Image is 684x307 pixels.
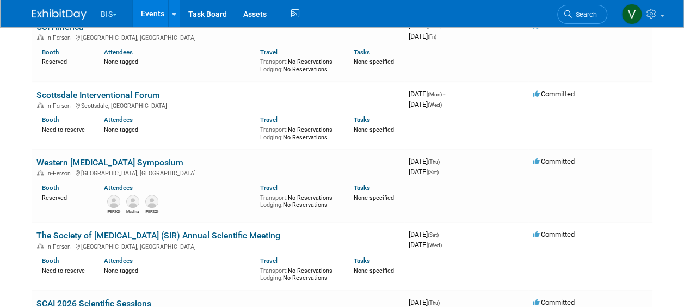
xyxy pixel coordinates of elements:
[428,300,440,306] span: (Thu)
[409,100,442,108] span: [DATE]
[409,32,436,40] span: [DATE]
[533,90,575,98] span: Committed
[104,48,133,56] a: Attendees
[46,243,74,250] span: In-Person
[37,170,44,175] img: In-Person Event
[260,126,288,133] span: Transport:
[260,201,283,208] span: Lodging:
[354,267,394,274] span: None specified
[42,192,88,202] div: Reserved
[36,230,280,241] a: The Society of [MEDICAL_DATA] (SIR) Annual Scientific Meeting
[409,90,445,98] span: [DATE]
[36,168,400,177] div: [GEOGRAPHIC_DATA], [GEOGRAPHIC_DATA]
[36,157,183,168] a: Western [MEDICAL_DATA] Symposium
[36,101,400,109] div: Scottsdale, [GEOGRAPHIC_DATA]
[428,232,439,238] span: (Sat)
[621,4,642,24] img: Valerie Shively
[409,168,439,176] span: [DATE]
[42,257,59,265] a: Booth
[42,56,88,66] div: Reserved
[42,265,88,275] div: Need to reserve
[260,48,278,56] a: Travel
[557,5,607,24] a: Search
[104,257,133,265] a: Attendees
[260,134,283,141] span: Lodging:
[42,124,88,134] div: Need to reserve
[36,33,400,41] div: [GEOGRAPHIC_DATA], [GEOGRAPHIC_DATA]
[354,58,394,65] span: None specified
[260,116,278,124] a: Travel
[104,265,252,275] div: None tagged
[354,257,370,265] a: Tasks
[260,267,288,274] span: Transport:
[354,126,394,133] span: None specified
[440,230,442,238] span: -
[126,208,139,214] div: Madina Eason
[441,298,443,306] span: -
[354,48,370,56] a: Tasks
[260,124,337,141] div: No Reservations No Reservations
[441,157,443,165] span: -
[36,90,160,100] a: Scottsdale Interventional Forum
[42,116,59,124] a: Booth
[428,34,436,40] span: (Fri)
[409,157,443,165] span: [DATE]
[46,34,74,41] span: In-Person
[104,124,252,134] div: None tagged
[428,91,442,97] span: (Mon)
[260,194,288,201] span: Transport:
[260,257,278,265] a: Travel
[354,194,394,201] span: None specified
[126,195,139,208] img: Madina Eason
[37,34,44,40] img: In-Person Event
[42,48,59,56] a: Booth
[409,241,442,249] span: [DATE]
[409,298,443,306] span: [DATE]
[428,102,442,108] span: (Wed)
[107,195,120,208] img: Dave Mittl
[428,169,439,175] span: (Sat)
[354,116,370,124] a: Tasks
[42,184,59,192] a: Booth
[46,102,74,109] span: In-Person
[104,56,252,66] div: None tagged
[533,157,575,165] span: Committed
[107,208,120,214] div: Dave Mittl
[428,242,442,248] span: (Wed)
[104,116,133,124] a: Attendees
[104,184,133,192] a: Attendees
[409,230,442,238] span: [DATE]
[533,230,575,238] span: Committed
[145,208,158,214] div: Kevin O'Neill
[443,90,445,98] span: -
[572,10,597,19] span: Search
[260,56,337,73] div: No Reservations No Reservations
[260,184,278,192] a: Travel
[36,242,400,250] div: [GEOGRAPHIC_DATA], [GEOGRAPHIC_DATA]
[37,243,44,249] img: In-Person Event
[260,274,283,281] span: Lodging:
[32,9,87,20] img: ExhibitDay
[533,298,575,306] span: Committed
[260,192,337,209] div: No Reservations No Reservations
[37,102,44,108] img: In-Person Event
[354,184,370,192] a: Tasks
[260,58,288,65] span: Transport:
[145,195,158,208] img: Kevin O'Neill
[46,170,74,177] span: In-Person
[428,159,440,165] span: (Thu)
[260,66,283,73] span: Lodging:
[260,265,337,282] div: No Reservations No Reservations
